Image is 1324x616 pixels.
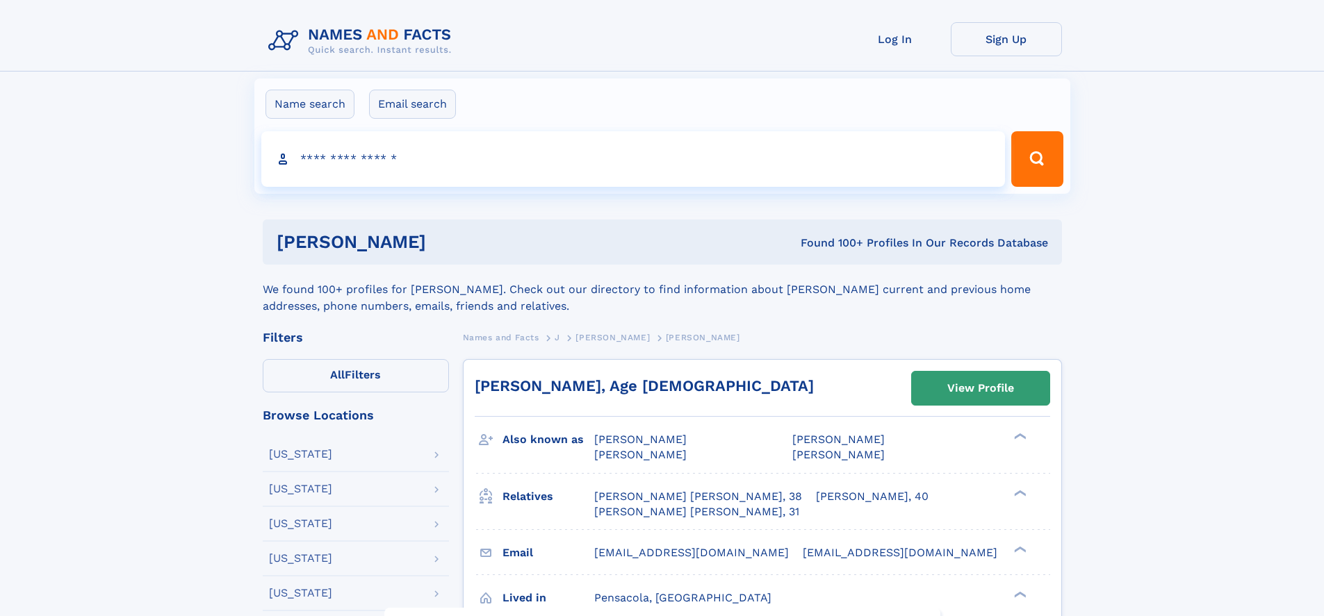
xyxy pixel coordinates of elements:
[594,448,687,461] span: [PERSON_NAME]
[1011,488,1027,497] div: ❯
[594,591,771,604] span: Pensacola, [GEOGRAPHIC_DATA]
[265,90,354,119] label: Name search
[502,541,594,565] h3: Email
[816,489,929,504] a: [PERSON_NAME], 40
[947,372,1014,404] div: View Profile
[330,368,345,381] span: All
[263,22,463,60] img: Logo Names and Facts
[269,449,332,460] div: [US_STATE]
[840,22,951,56] a: Log In
[1011,131,1063,187] button: Search Button
[261,131,1006,187] input: search input
[575,333,650,342] span: [PERSON_NAME]
[792,448,885,461] span: [PERSON_NAME]
[502,485,594,508] h3: Relatives
[555,328,560,346] a: J
[594,504,799,519] a: [PERSON_NAME] [PERSON_NAME], 31
[613,235,1048,251] div: Found 100+ Profiles In Our Records Database
[277,233,614,251] h1: [PERSON_NAME]
[594,489,802,504] a: [PERSON_NAME] [PERSON_NAME], 38
[369,90,456,119] label: Email search
[263,265,1062,315] div: We found 100+ profiles for [PERSON_NAME]. Check out our directory to find information about [PERS...
[575,328,650,346] a: [PERSON_NAME]
[269,518,332,529] div: [US_STATE]
[269,553,332,564] div: [US_STATE]
[555,333,560,342] span: J
[263,409,449,422] div: Browse Locations
[792,433,885,446] span: [PERSON_NAME]
[463,328,539,346] a: Names and Facts
[502,586,594,610] h3: Lived in
[269,483,332,494] div: [US_STATE]
[912,372,1049,405] a: View Profile
[803,546,997,559] span: [EMAIL_ADDRESS][DOMAIN_NAME]
[502,428,594,451] h3: Also known as
[263,331,449,344] div: Filters
[1011,590,1027,599] div: ❯
[1011,432,1027,441] div: ❯
[269,588,332,599] div: [US_STATE]
[951,22,1062,56] a: Sign Up
[594,433,687,446] span: [PERSON_NAME]
[1011,544,1027,553] div: ❯
[263,359,449,392] label: Filters
[666,333,740,342] span: [PERSON_NAME]
[594,546,789,559] span: [EMAIL_ADDRESS][DOMAIN_NAME]
[475,377,814,394] a: [PERSON_NAME], Age [DEMOGRAPHIC_DATA]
